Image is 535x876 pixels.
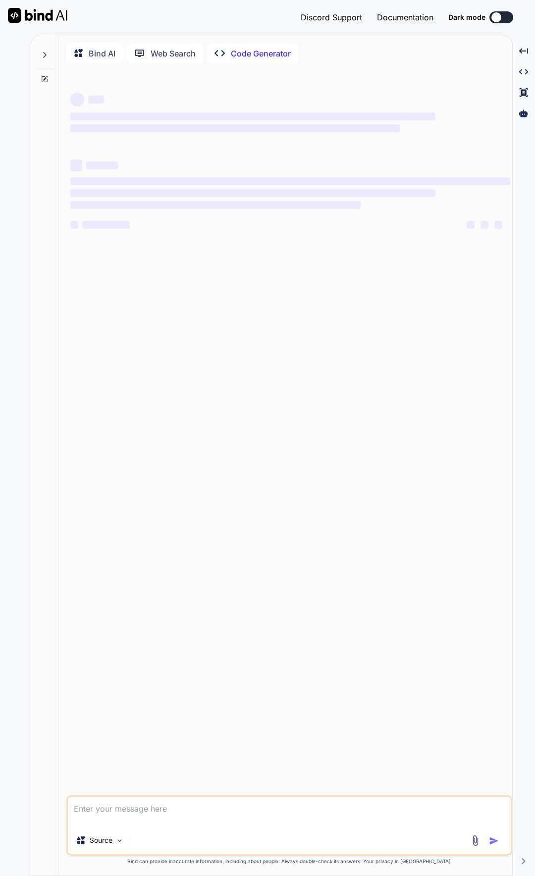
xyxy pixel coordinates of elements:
span: ‌ [70,201,361,209]
span: ‌ [70,189,435,197]
span: ‌ [70,112,435,120]
span: ‌ [70,124,400,132]
p: Code Generator [231,48,291,59]
span: ‌ [86,161,118,169]
span: Dark mode [448,12,485,22]
p: Web Search [151,48,196,59]
img: Bind AI [8,8,67,23]
span: ‌ [494,221,502,229]
span: Discord Support [301,12,362,22]
span: ‌ [70,159,82,171]
span: ‌ [467,221,475,229]
span: Documentation [377,12,433,22]
img: Pick Models [115,836,124,845]
span: ‌ [70,177,510,185]
img: attachment [470,835,481,846]
span: ‌ [70,221,78,229]
p: Source [90,835,112,845]
span: ‌ [88,96,104,103]
span: ‌ [481,221,488,229]
p: Bind AI [89,48,115,59]
span: ‌ [82,221,130,229]
button: Documentation [377,11,433,23]
img: icon [489,836,499,846]
span: ‌ [70,93,84,106]
p: Bind can provide inaccurate information, including about people. Always double-check its answers.... [66,858,512,865]
button: Discord Support [301,11,362,23]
